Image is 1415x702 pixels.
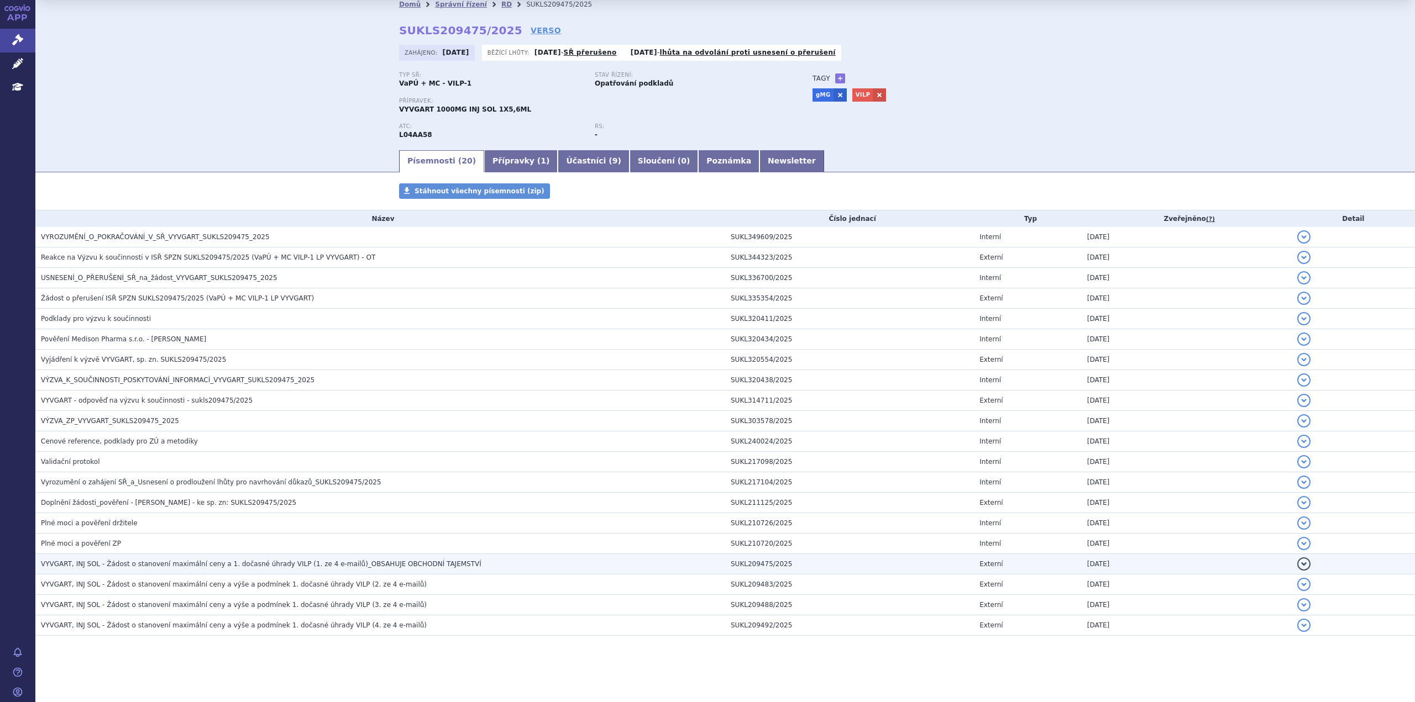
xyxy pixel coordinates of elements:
[725,227,974,247] td: SUKL349609/2025
[534,49,561,56] strong: [DATE]
[725,288,974,309] td: SUKL335354/2025
[541,156,546,165] span: 1
[41,458,100,466] span: Validační protokol
[725,595,974,615] td: SUKL209488/2025
[979,580,1003,588] span: Externí
[1082,370,1292,390] td: [DATE]
[979,478,1001,486] span: Interní
[1297,251,1311,264] button: detail
[1297,435,1311,448] button: detail
[399,72,584,78] p: Typ SŘ:
[979,356,1003,363] span: Externí
[1082,309,1292,329] td: [DATE]
[1297,476,1311,489] button: detail
[41,417,179,425] span: VÝZVA_ZP_VYVGART_SUKLS209475_2025
[1082,472,1292,493] td: [DATE]
[1297,537,1311,550] button: detail
[399,105,531,113] span: VYVGART 1000MG INJ SOL 1X5,6ML
[1297,394,1311,407] button: detail
[725,554,974,574] td: SUKL209475/2025
[1297,230,1311,244] button: detail
[41,519,138,527] span: Plné moci a pověření držitele
[1297,312,1311,325] button: detail
[979,315,1001,323] span: Interní
[1082,268,1292,288] td: [DATE]
[725,534,974,554] td: SUKL210720/2025
[979,560,1003,568] span: Externí
[631,49,657,56] strong: [DATE]
[1297,557,1311,571] button: detail
[979,417,1001,425] span: Interní
[979,458,1001,466] span: Interní
[1297,271,1311,284] button: detail
[725,615,974,636] td: SUKL209492/2025
[41,580,427,588] span: VYVGART, INJ SOL - Žádost o stanovení maximální ceny a výše a podmínek 1. dočasné úhrady VILP (2....
[443,49,469,56] strong: [DATE]
[41,274,277,282] span: USNESENÍ_O_PŘERUŠENÍ_SŘ_na_žádost_VYVGART_SUKLS209475_2025
[725,268,974,288] td: SUKL336700/2025
[1297,598,1311,611] button: detail
[698,150,759,172] a: Poznámka
[41,294,314,302] span: Žádost o přerušení ISŘ SPZN SUKLS209475/2025 (VaPÚ + MC VILP-1 LP VYVGART)
[1082,595,1292,615] td: [DATE]
[979,233,1001,241] span: Interní
[1082,210,1292,227] th: Zveřejněno
[399,131,432,139] strong: EFGARTIGIMOD ALFA
[531,25,561,36] a: VERSO
[979,376,1001,384] span: Interní
[595,80,673,87] strong: Opatřování podkladů
[41,356,226,363] span: Vyjádření k výzvě VYVGART, sp. zn. SUKLS209475/2025
[1082,350,1292,370] td: [DATE]
[979,254,1003,261] span: Externí
[1082,534,1292,554] td: [DATE]
[41,376,315,384] span: VÝZVA_K_SOUČINNOSTI_POSKYTOVÁNÍ_INFORMACÍ_VYVGART_SUKLS209475_2025
[41,335,206,343] span: Pověření Medison Pharma s.r.o. - Hrdličková
[399,98,790,104] p: Přípravek:
[1297,292,1311,305] button: detail
[1082,574,1292,595] td: [DATE]
[974,210,1082,227] th: Typ
[725,247,974,268] td: SUKL344323/2025
[979,294,1003,302] span: Externí
[979,499,1003,506] span: Externí
[1297,353,1311,366] button: detail
[979,519,1001,527] span: Interní
[41,233,270,241] span: VYROZUMĚNÍ_O_POKRAČOVÁNÍ_V_SŘ_VYVGART_SUKLS209475_2025
[405,48,439,57] span: Zahájeno:
[852,88,873,102] a: VILP
[41,437,198,445] span: Cenové reference, podklady pro ZÚ a metodiky
[979,437,1001,445] span: Interní
[1082,615,1292,636] td: [DATE]
[725,431,974,452] td: SUKL240024/2025
[725,513,974,534] td: SUKL210726/2025
[1206,215,1215,223] abbr: (?)
[725,370,974,390] td: SUKL320438/2025
[462,156,472,165] span: 20
[725,574,974,595] td: SUKL209483/2025
[595,123,779,130] p: RS:
[1297,516,1311,530] button: detail
[558,150,629,172] a: Účastníci (9)
[681,156,686,165] span: 0
[41,540,121,547] span: Plné moci a pověření ZP
[534,48,617,57] p: -
[399,24,522,37] strong: SUKLS209475/2025
[399,1,421,8] a: Domů
[564,49,617,56] a: SŘ přerušeno
[1297,373,1311,387] button: detail
[813,88,834,102] a: gMG
[41,601,427,609] span: VYVGART, INJ SOL - Žádost o stanovení maximální ceny a výše a podmínek 1. dočasné úhrady VILP (3....
[399,123,584,130] p: ATC:
[759,150,824,172] a: Newsletter
[979,601,1003,609] span: Externí
[1297,496,1311,509] button: detail
[41,621,427,629] span: VYVGART, INJ SOL - Žádost o stanovení maximální ceny a výše a podmínek 1. dočasné úhrady VILP (4....
[41,254,375,261] span: Reakce na Výzvu k součinnosti v ISŘ SPZN SUKLS209475/2025 (VaPÚ + MC VILP-1 LP VYVGART) - OT
[612,156,618,165] span: 9
[1297,332,1311,346] button: detail
[1292,210,1415,227] th: Detail
[725,493,974,513] td: SUKL211125/2025
[725,350,974,370] td: SUKL320554/2025
[1082,247,1292,268] td: [DATE]
[630,150,698,172] a: Sloučení (0)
